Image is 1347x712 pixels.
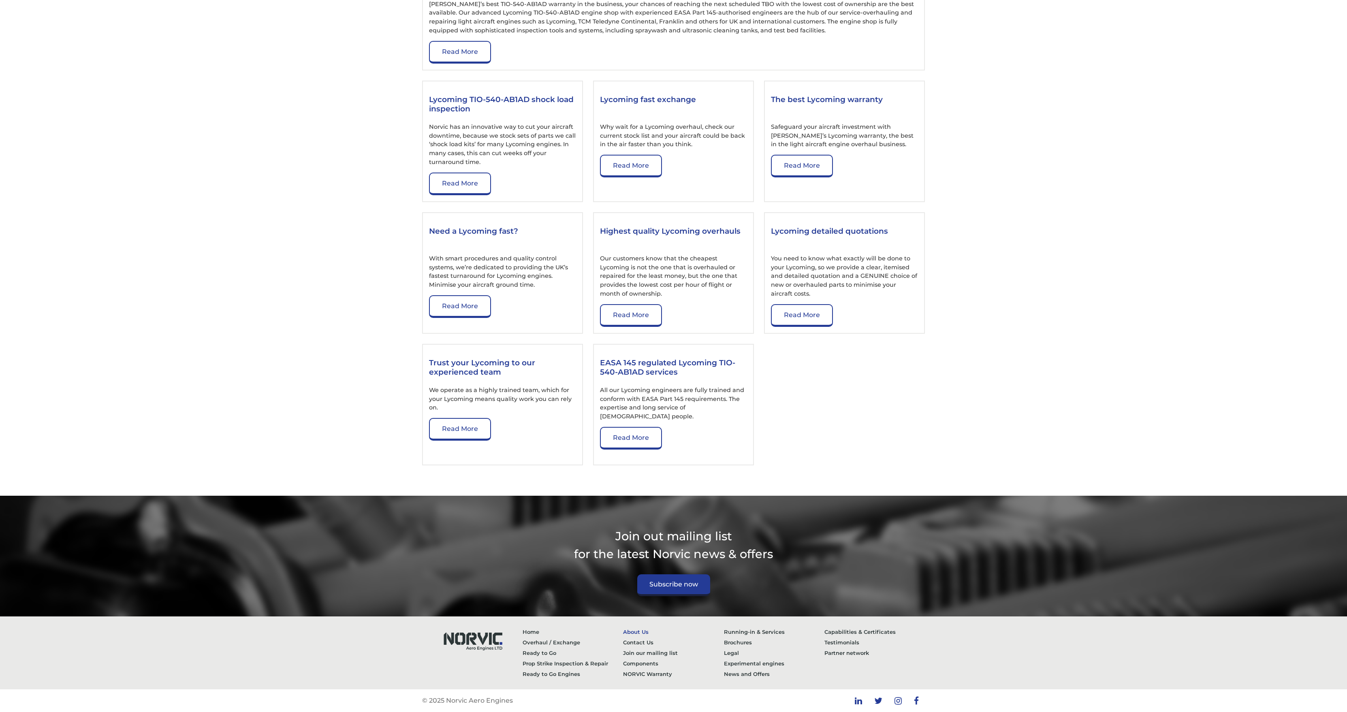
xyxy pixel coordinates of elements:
[600,427,662,450] a: Read More
[600,254,747,298] p: Our customers know that the cheapest Lycoming is not the one that is overhauled or repaired for t...
[771,254,918,298] p: You need to know what exactly will be done to your Lycoming, so we provide a clear, itemised and ...
[523,637,623,648] a: Overhaul / Exchange
[637,574,710,596] a: Subscribe now
[724,637,824,648] a: Brochures
[623,648,724,658] a: Join our mailing list
[824,627,925,637] a: Capabilities & Certificates
[824,648,925,658] a: Partner network
[824,637,925,648] a: Testimonials
[623,637,724,648] a: Contact Us
[771,95,918,115] h3: The best Lycoming warranty
[724,669,824,679] a: News and Offers
[771,226,918,247] h3: Lycoming detailed quotations
[429,358,576,378] h3: Trust your Lycoming to our experienced team
[724,648,824,658] a: Legal
[600,155,662,177] a: Read More
[771,155,833,177] a: Read More
[523,648,623,658] a: Ready to Go
[429,386,576,412] p: We operate as a highly trained team, which for your Lycoming means quality work you can rely on.
[600,304,662,327] a: Read More
[429,123,576,166] p: Norvic has an innovative way to cut your aircraft downtime, because we stock sets of parts we cal...
[523,627,623,637] a: Home
[771,304,833,327] a: Read More
[623,627,724,637] a: About Us
[429,254,576,289] p: With smart procedures and quality control systems, we’re dedicated to providing the UK’s fastest ...
[429,226,576,247] h3: Need a Lycoming fast?
[429,295,491,318] a: Read More
[429,95,576,115] h3: Lycoming TIO-540-AB1AD shock load inspection
[724,627,824,637] a: Running-in & Services
[429,41,491,64] a: Read More
[523,658,623,669] a: Prop Strike Inspection & Repair
[600,358,747,378] h3: EASA 145 regulated Lycoming TIO-540-AB1AD services
[600,226,747,247] h3: Highest quality Lycoming overhauls
[436,627,509,654] img: Norvic Aero Engines logo
[429,418,491,441] a: Read More
[600,386,747,421] p: All our Lycoming engineers are fully trained and conform with EASA Part 145 requirements. The exp...
[429,173,491,195] a: Read More
[600,123,747,149] p: Why wait for a Lycoming overhaul, check our current stock list and your aircraft could be back in...
[422,527,924,562] p: Join out mailing list for the latest Norvic news & offers
[422,696,513,706] p: © 2025 Norvic Aero Engines
[623,669,724,679] a: NORVIC Warranty
[523,669,623,679] a: Ready to Go Engines
[600,95,747,115] h3: Lycoming fast exchange
[724,658,824,669] a: Experimental engines
[771,123,918,149] p: Safeguard your aircraft investment with [PERSON_NAME]’s Lycoming warranty, the best in the light ...
[623,658,724,669] a: Components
